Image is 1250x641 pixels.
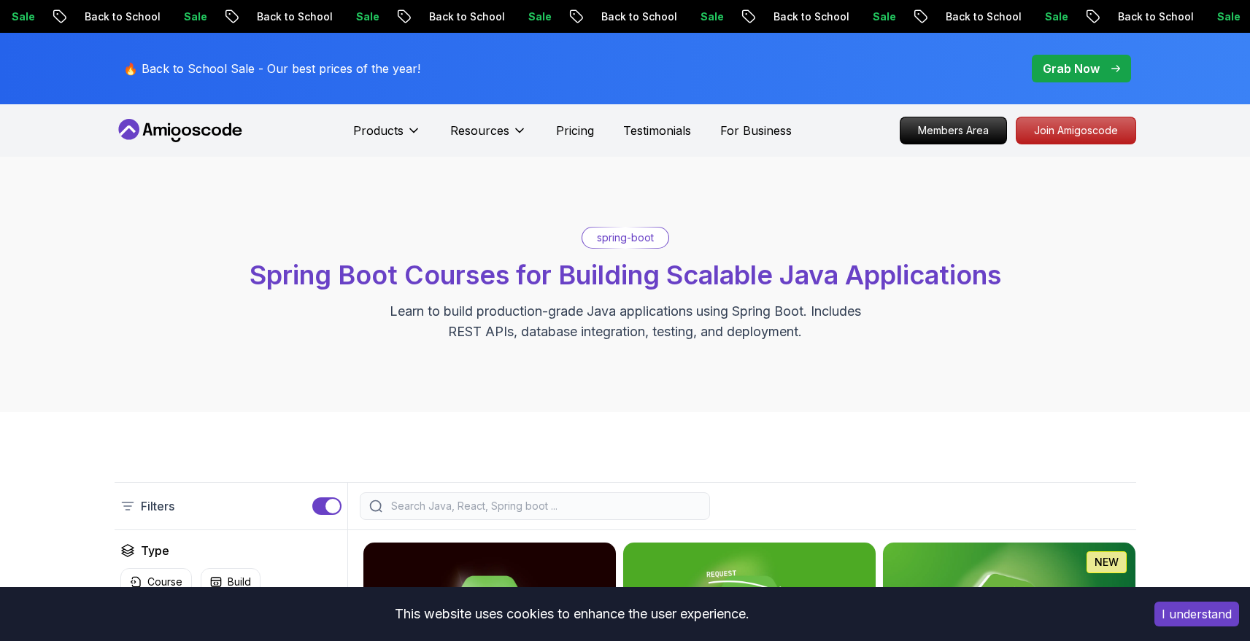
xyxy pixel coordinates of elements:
input: Search Java, React, Spring boot ... [388,499,701,513]
p: Grab Now [1043,60,1100,77]
span: Spring Boot Courses for Building Scalable Java Applications [250,259,1001,291]
h2: Type [141,542,169,559]
a: Join Amigoscode [1016,117,1136,144]
p: Back to School [242,9,342,24]
p: Back to School [70,9,169,24]
button: Course [120,568,192,596]
p: Products [353,122,404,139]
p: spring-boot [597,230,654,245]
p: Back to School [759,9,858,24]
button: Build [201,568,261,596]
button: Resources [450,122,527,151]
p: Sale [342,9,388,24]
p: NEW [1095,555,1119,570]
p: Course [147,575,182,589]
a: Members Area [900,117,1007,144]
button: Accept cookies [1154,602,1239,626]
p: Learn to build production-grade Java applications using Spring Boot. Includes REST APIs, database... [380,301,871,342]
p: Back to School [587,9,686,24]
a: Testimonials [623,122,691,139]
p: 🔥 Back to School Sale - Our best prices of the year! [123,60,420,77]
p: Back to School [1103,9,1203,24]
p: Back to School [414,9,514,24]
p: Sale [1030,9,1077,24]
p: Filters [141,497,174,515]
p: Resources [450,122,509,139]
a: For Business [720,122,792,139]
p: Sale [686,9,733,24]
p: Sale [1203,9,1249,24]
p: Members Area [900,117,1006,144]
p: Sale [169,9,216,24]
p: Back to School [931,9,1030,24]
a: Pricing [556,122,594,139]
p: Build [228,575,251,589]
div: This website uses cookies to enhance the user experience. [11,598,1133,630]
p: Sale [858,9,905,24]
button: Products [353,122,421,151]
p: Sale [514,9,560,24]
p: Join Amigoscode [1016,117,1135,144]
